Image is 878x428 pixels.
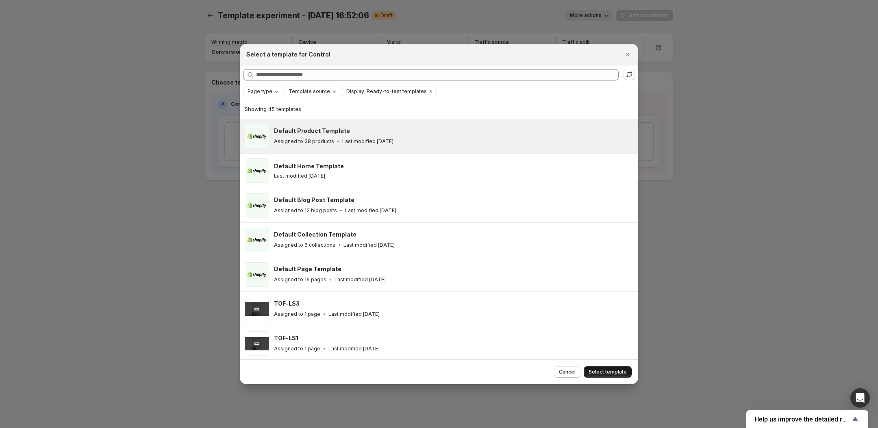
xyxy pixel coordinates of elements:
p: Assigned to 12 blog posts [274,207,337,214]
span: Display: Ready-to-test templates [346,88,427,95]
span: Template source [289,88,330,95]
button: Cancel [554,366,580,378]
h3: Default Blog Post Template [274,196,354,204]
p: Assigned to 1 page [274,345,320,352]
button: Select template [584,366,632,378]
span: Cancel [559,369,576,375]
h3: Default Page Template [274,265,341,273]
img: Default Page Template [245,262,269,287]
img: Default Collection Template [245,228,269,252]
img: Default Home Template [245,159,269,183]
span: Page type [248,88,272,95]
div: Open Intercom Messenger [850,388,870,408]
p: Last modified [DATE] [328,311,380,317]
img: Default Blog Post Template [245,193,269,217]
p: Assigned to 6 collections [274,242,335,248]
p: Last modified [DATE] [328,345,380,352]
p: Last modified [DATE] [343,242,395,248]
button: Show survey - Help us improve the detailed report for A/B campaigns [754,414,860,424]
p: Last modified [DATE] [342,138,393,145]
p: Assigned to 16 pages [274,276,326,283]
span: Select template [589,369,627,375]
span: Help us improve the detailed report for A/B campaigns [754,415,850,423]
h3: Default Product Template [274,127,350,135]
button: Display: Ready-to-test templates [342,87,427,96]
button: Page type [243,87,282,96]
h3: Default Collection Template [274,230,356,239]
button: Close [622,49,633,60]
h3: TOF-LS3 [274,300,300,308]
p: Last modified [DATE] [274,173,325,179]
h3: Default Home Template [274,162,344,170]
button: Template source [285,87,340,96]
span: Showing 45 templates [245,106,301,112]
p: Last modified [DATE] [345,207,396,214]
h2: Select a template for Control [246,50,330,59]
p: Assigned to 38 products [274,138,334,145]
img: Default Product Template [245,124,269,148]
h3: TOF-LS1 [274,334,298,342]
p: Last modified [DATE] [335,276,386,283]
p: Assigned to 1 page [274,311,320,317]
button: Clear [427,87,435,96]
